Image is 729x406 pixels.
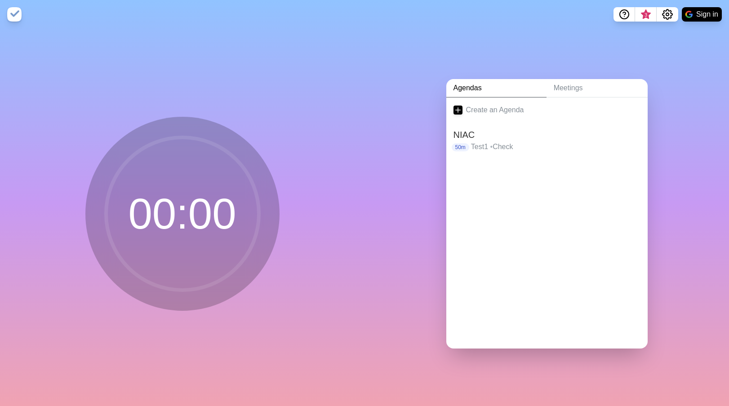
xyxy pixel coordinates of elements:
span: 3 [642,11,649,18]
button: Help [613,7,635,22]
img: google logo [685,11,693,18]
button: Settings [657,7,678,22]
p: Test1 Check [471,141,640,152]
button: Sign in [682,7,722,22]
a: Meetings [547,79,648,97]
h2: NIAC [453,128,640,141]
button: What’s new [635,7,657,22]
a: Create an Agenda [446,97,648,123]
a: Agendas [446,79,547,97]
p: 50m [452,143,469,151]
img: timeblocks logo [7,7,22,22]
span: • [490,143,493,150]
